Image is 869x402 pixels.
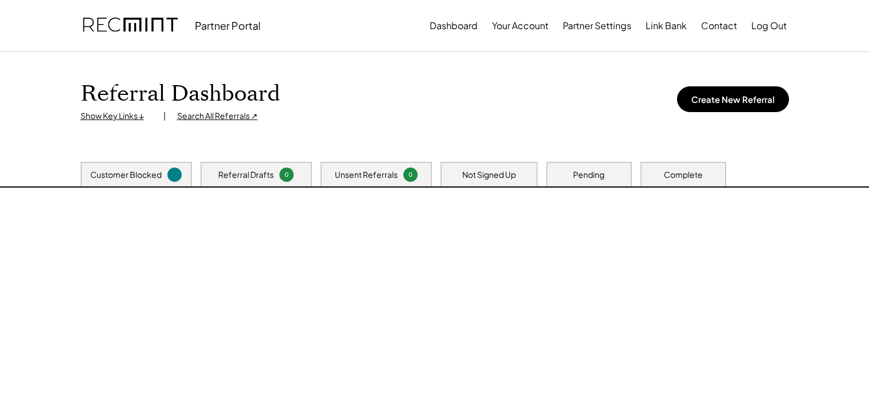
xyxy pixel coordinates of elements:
div: Customer Blocked [90,169,162,181]
button: Your Account [492,14,548,37]
button: Link Bank [646,14,687,37]
button: Create New Referral [677,86,789,112]
div: Referral Drafts [218,169,274,181]
button: Contact [701,14,737,37]
button: Partner Settings [563,14,631,37]
div: Pending [573,169,604,181]
div: 0 [405,170,416,179]
div: Not Signed Up [462,169,516,181]
button: Dashboard [430,14,478,37]
h1: Referral Dashboard [81,81,280,108]
button: Log Out [751,14,787,37]
img: recmint-logotype%403x.png [83,6,178,45]
div: Complete [664,169,703,181]
div: Unsent Referrals [335,169,398,181]
div: 0 [281,170,292,179]
div: Search All Referrals ↗ [177,110,258,122]
div: Show Key Links ↓ [81,110,152,122]
div: Partner Portal [195,19,261,32]
div: | [163,110,166,122]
